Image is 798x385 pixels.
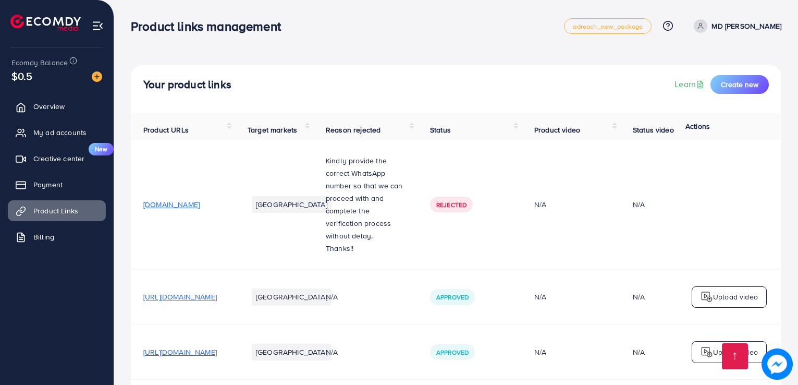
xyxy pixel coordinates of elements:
span: adreach_new_package [573,23,643,30]
img: logo [701,291,713,303]
div: N/A [633,292,645,302]
button: Create new [710,75,769,94]
a: MD [PERSON_NAME] [690,19,781,33]
a: Billing [8,226,106,247]
img: image [92,71,102,82]
div: N/A [534,347,608,357]
span: $0.5 [11,68,33,83]
div: N/A [534,292,608,302]
img: image [765,352,790,377]
p: MD [PERSON_NAME] [711,20,781,32]
span: Approved [436,348,469,357]
a: My ad accounts [8,122,106,143]
span: N/A [326,292,338,302]
span: [DOMAIN_NAME] [143,199,200,210]
span: Status [430,125,451,135]
span: Create new [721,79,758,90]
span: Product Links [33,206,78,216]
p: Upload video [713,291,758,303]
p: Thanks!! [326,242,405,255]
a: adreach_new_package [564,18,652,34]
span: Overview [33,101,65,112]
span: [URL][DOMAIN_NAME] [143,347,217,357]
p: Kindly provide the correct WhatsApp number so that we can proceed with and complete the verificat... [326,154,405,242]
img: logo [10,15,81,31]
span: Approved [436,293,469,302]
h4: Your product links [143,78,231,91]
a: Overview [8,96,106,117]
span: Rejected [436,200,466,209]
span: Ecomdy Balance [11,57,68,68]
span: N/A [326,347,338,357]
span: Reason rejected [326,125,380,135]
span: [URL][DOMAIN_NAME] [143,292,217,302]
span: My ad accounts [33,127,87,138]
img: menu [92,20,104,32]
span: Creative center [33,153,84,164]
span: Payment [33,179,63,190]
div: N/A [633,347,645,357]
a: Payment [8,174,106,195]
span: Product URLs [143,125,189,135]
li: [GEOGRAPHIC_DATA] [252,196,332,213]
img: logo [701,346,713,358]
span: Target markets [248,125,297,135]
span: Status video [633,125,674,135]
a: Learn [674,78,706,90]
span: Actions [685,121,710,131]
li: [GEOGRAPHIC_DATA] [252,344,332,360]
p: Upload video [713,346,758,358]
li: [GEOGRAPHIC_DATA] [252,288,332,305]
a: Creative centerNew [8,148,106,169]
h3: Product links management [131,19,289,34]
span: Product video [534,125,580,135]
div: N/A [633,199,645,210]
div: N/A [534,199,608,210]
span: New [89,143,114,155]
span: Billing [33,232,54,242]
a: Product Links [8,200,106,221]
